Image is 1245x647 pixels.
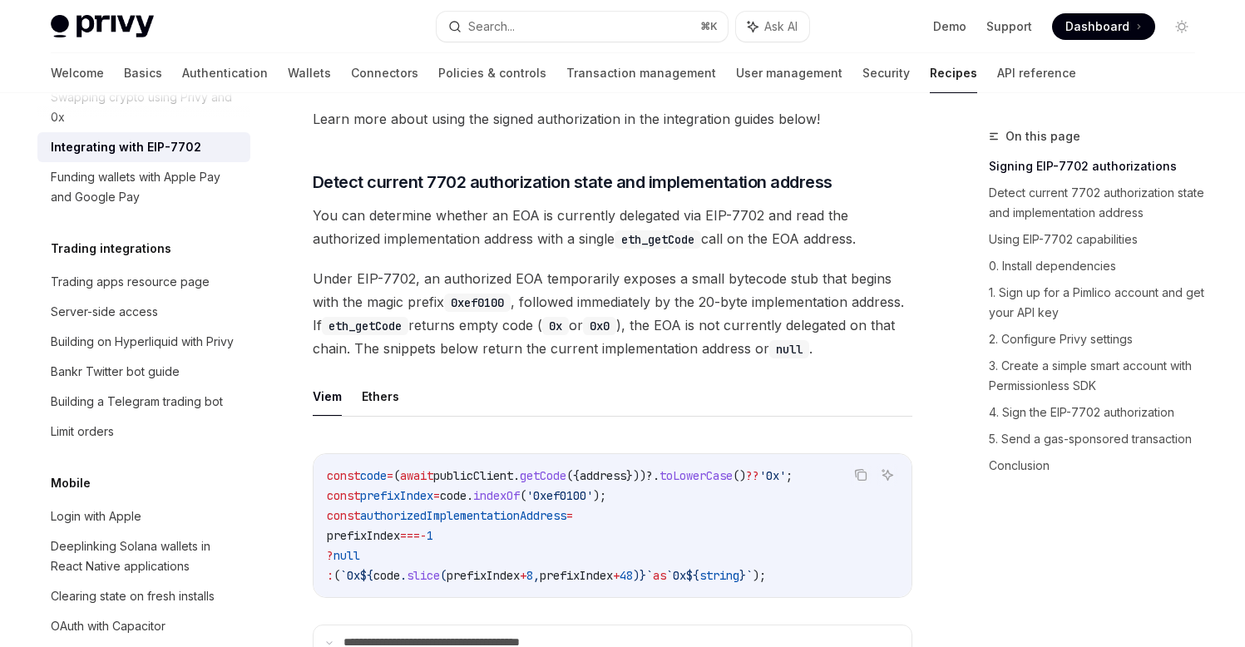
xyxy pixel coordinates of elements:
span: Dashboard [1065,18,1129,35]
a: Security [862,53,910,93]
a: Conclusion [989,452,1208,479]
span: On this page [1005,126,1080,146]
a: 4. Sign the EIP-7702 authorization [989,399,1208,426]
span: ( [333,568,340,583]
span: null [333,548,360,563]
a: Signing EIP-7702 authorizations [989,153,1208,180]
a: Integrating with EIP-7702 [37,132,250,162]
a: 1. Sign up for a Pimlico account and get your API key [989,279,1208,326]
span: ` [646,568,653,583]
a: Authentication [182,53,268,93]
a: Support [986,18,1032,35]
a: Login with Apple [37,501,250,531]
div: Integrating with EIP-7702 [51,137,201,157]
span: Under EIP-7702, an authorized EOA temporarily exposes a small bytecode stub that begins with the ... [313,267,912,360]
a: Welcome [51,53,104,93]
a: Building on Hyperliquid with Privy [37,327,250,357]
a: Dashboard [1052,13,1155,40]
a: Recipes [930,53,977,93]
button: Viem [313,377,342,416]
span: ? [327,548,333,563]
span: () [733,468,746,483]
span: ); [593,488,606,503]
span: prefixIndex [327,528,400,543]
a: Deeplinking Solana wallets in React Native applications [37,531,250,581]
a: OAuth with Capacitor [37,611,250,641]
span: ${ [360,568,373,583]
button: Ask AI [736,12,809,42]
span: ({ [566,468,580,483]
span: }))?. [626,468,660,483]
code: 0x0 [583,317,616,335]
span: ( [393,468,400,483]
h5: Trading integrations [51,239,171,259]
div: Limit orders [51,422,114,442]
a: Bankr Twitter bot guide [37,357,250,387]
span: publicClient [433,468,513,483]
div: Trading apps resource page [51,272,210,292]
span: 48 [620,568,633,583]
span: . [513,468,520,483]
span: address [580,468,626,483]
span: } [640,568,646,583]
span: You can determine whether an EOA is currently delegated via EIP-7702 and read the authorized impl... [313,204,912,250]
div: Building on Hyperliquid with Privy [51,332,234,352]
span: = [566,508,573,523]
h5: Mobile [51,473,91,493]
a: Demo [933,18,966,35]
span: ; [786,468,793,483]
div: Building a Telegram trading bot [51,392,223,412]
span: code [440,488,467,503]
span: ( [520,488,526,503]
a: Connectors [351,53,418,93]
div: Deeplinking Solana wallets in React Native applications [51,536,240,576]
span: '0xef0100' [526,488,593,503]
span: } [739,568,746,583]
span: ) [633,568,640,583]
a: Basics [124,53,162,93]
span: + [520,568,526,583]
a: Transaction management [566,53,716,93]
span: : [327,568,333,583]
span: Ask AI [764,18,798,35]
span: = [433,488,440,503]
span: const [327,488,360,503]
span: ?? [746,468,759,483]
span: prefixIndex [540,568,613,583]
a: 5. Send a gas-sponsored transaction [989,426,1208,452]
span: + [613,568,620,583]
a: Detect current 7702 authorization state and implementation address [989,180,1208,226]
code: eth_getCode [322,317,408,335]
a: Using EIP-7702 capabilities [989,226,1208,253]
a: API reference [997,53,1076,93]
span: - [420,528,427,543]
span: indexOf [473,488,520,503]
a: Funding wallets with Apple Pay and Google Pay [37,162,250,212]
a: Server-side access [37,297,250,327]
button: Ask AI [877,464,898,486]
div: Bankr Twitter bot guide [51,362,180,382]
span: . [400,568,407,583]
span: const [327,468,360,483]
span: 1 [427,528,433,543]
button: Search...⌘K [437,12,728,42]
span: ` [746,568,753,583]
span: as [653,568,666,583]
div: Funding wallets with Apple Pay and Google Pay [51,167,240,207]
a: Building a Telegram trading bot [37,387,250,417]
span: . [467,488,473,503]
span: ); [753,568,766,583]
span: ( [440,568,447,583]
span: 8 [526,568,533,583]
div: Search... [468,17,515,37]
span: toLowerCase [660,468,733,483]
a: 0. Install dependencies [989,253,1208,279]
span: ⌘ K [700,20,718,33]
a: Wallets [288,53,331,93]
button: Toggle dark mode [1168,13,1195,40]
a: Policies & controls [438,53,546,93]
code: eth_getCode [615,230,701,249]
span: getCode [520,468,566,483]
div: Clearing state on fresh installs [51,586,215,606]
span: ${ [686,568,699,583]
